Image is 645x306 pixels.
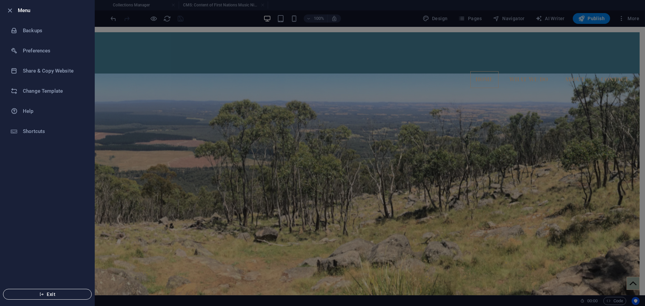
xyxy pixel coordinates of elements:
span: Exit [9,292,86,297]
h6: Preferences [23,47,85,55]
button: Exit [3,289,92,300]
h6: Backups [23,27,85,35]
h6: Share & Copy Website [23,67,85,75]
h6: Shortcuts [23,127,85,135]
a: Help [0,101,94,121]
h6: Help [23,107,85,115]
h6: Menu [18,6,89,14]
h6: Change Template [23,87,85,95]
